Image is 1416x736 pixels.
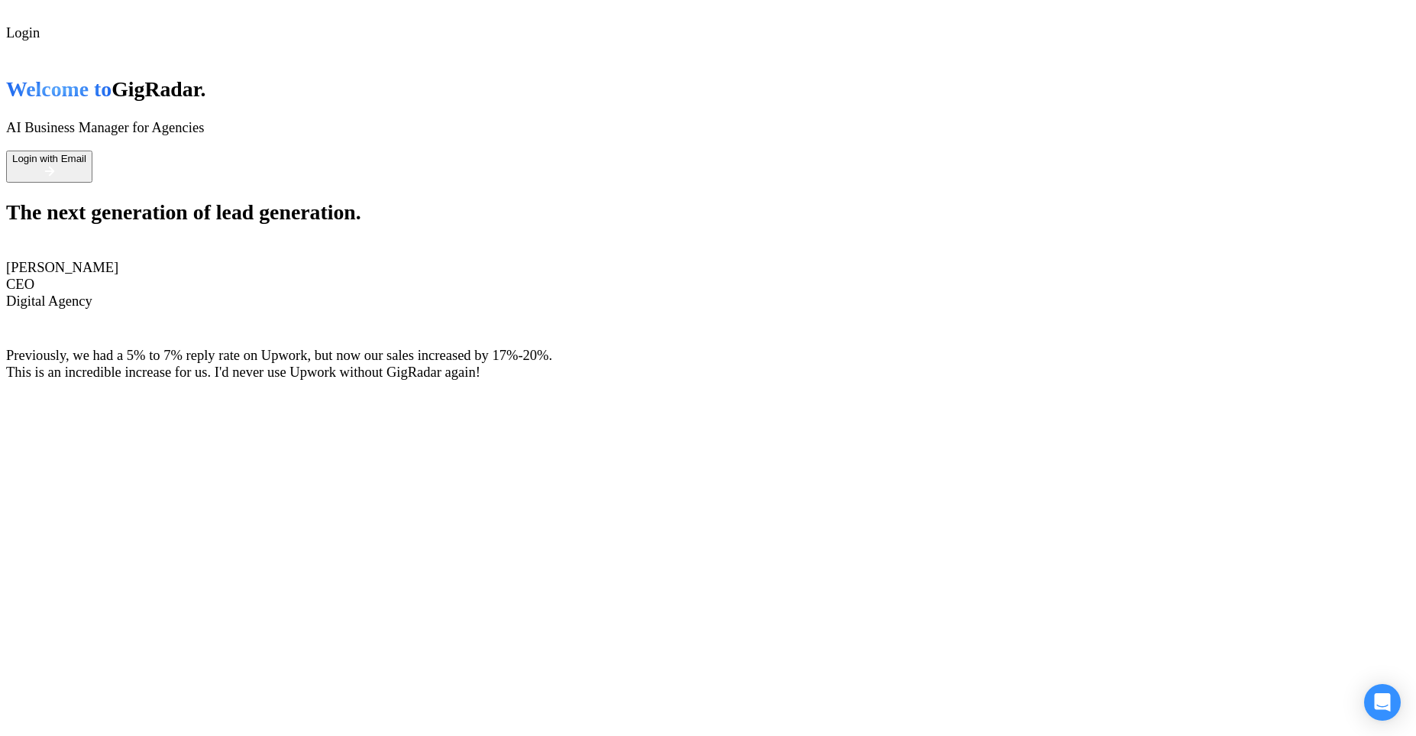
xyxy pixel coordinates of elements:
div: [PERSON_NAME] [6,259,1410,276]
div: CEO [6,276,1410,293]
h2: The next generation of lead generation. [6,200,1410,225]
div: Open Intercom Messenger [1364,684,1401,721]
p: AI Business Manager for Agencies [6,119,1410,136]
div: Login [6,24,1410,41]
div: Digital Agency [6,293,1410,310]
div: Login with Email [12,153,86,164]
button: Login with Email [6,151,92,183]
h2: ‍ GigRadar. [6,77,1410,102]
span: Welcome to [6,77,112,101]
p: Previously, we had a 5% to 7% reply rate on Upwork, but now our sales increased by 17%-20%. This ... [6,347,1410,381]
